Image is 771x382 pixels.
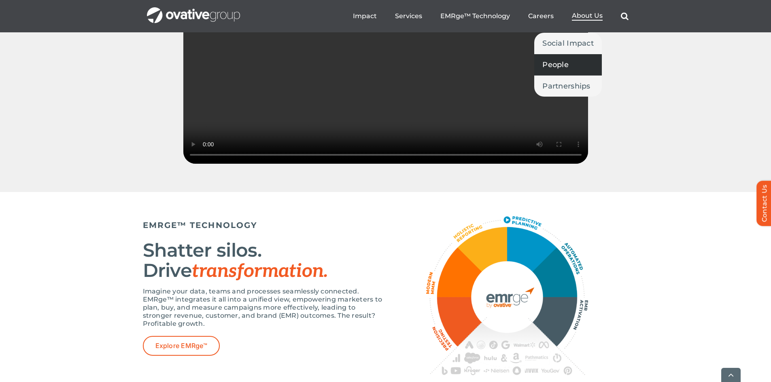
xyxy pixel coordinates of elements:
span: About Us [572,12,603,20]
img: Home – EMRge [426,216,588,375]
p: Imagine your data, teams and processes seamlessly connected. EMRge™ integrates it all into a unif... [143,287,386,328]
a: EMRge™ Technology [440,12,510,20]
span: Social Impact [542,38,594,49]
h5: EMRGE™ TECHNOLOGY [143,220,386,230]
a: People [534,54,602,75]
span: transformation. [192,260,328,283]
a: Impact [353,12,377,20]
a: Careers [528,12,554,20]
a: Social Impact [534,33,602,54]
a: OG_Full_horizontal_WHT [147,6,240,14]
a: Partnerships [534,76,602,97]
nav: Menu [353,3,629,29]
span: Partnerships [542,80,590,92]
span: Explore EMRge™ [155,342,207,350]
span: People [542,59,569,70]
a: Explore EMRge™ [143,336,220,356]
a: Search [621,12,629,20]
h2: Shatter silos. Drive [143,240,386,281]
a: About Us [572,12,603,21]
a: Services [395,12,422,20]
